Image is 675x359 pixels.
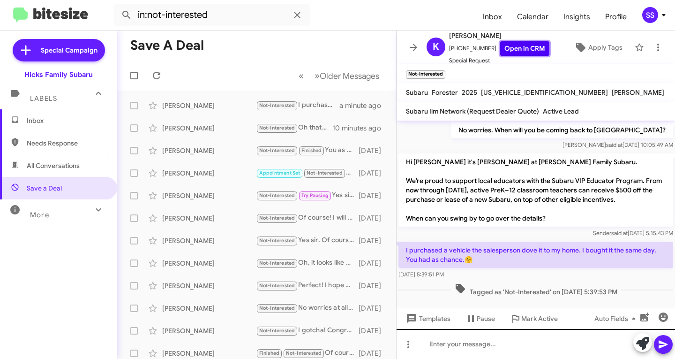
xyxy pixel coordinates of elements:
[162,168,256,178] div: [PERSON_NAME]
[301,147,322,153] span: Finished
[594,310,639,327] span: Auto Fields
[556,3,598,31] a: Insights
[642,7,658,23] div: SS
[256,168,359,178] div: What did you end up purchasing?
[404,310,450,327] span: Templates
[543,107,579,115] span: Active Lead
[406,88,428,97] span: Subaru
[162,191,256,200] div: [PERSON_NAME]
[162,349,256,358] div: [PERSON_NAME]
[256,100,339,111] div: I purchased a vehicle the salesperson dove it to my home. I bought it the same day. You had as ch...
[398,242,673,268] p: I purchased a vehicle the salesperson dove it to my home. I bought it the same day. You had as ch...
[587,310,647,327] button: Auto Fields
[611,229,628,237] span: said at
[27,183,62,193] span: Save a Deal
[162,304,256,313] div: [PERSON_NAME]
[256,145,359,156] div: You as well.
[433,39,439,54] span: K
[606,141,622,148] span: said at
[256,122,332,133] div: Oh that is unfortunate. If i may ask why did you go with that vehicle over ours?
[359,191,389,200] div: [DATE]
[259,192,295,199] span: Not-Interested
[339,101,389,110] div: a minute ago
[449,56,549,65] span: Special Request
[162,214,256,223] div: [PERSON_NAME]
[406,107,539,115] span: Subaru Ilm Network (Request Dealer Quote)
[259,237,295,244] span: Not-Interested
[256,213,359,223] div: Of course! I will mark that in my notes! Keep us updated!
[309,66,385,85] button: Next
[510,3,556,31] a: Calendar
[359,326,389,336] div: [DATE]
[30,94,57,103] span: Labels
[566,39,630,56] button: Apply Tags
[259,350,280,356] span: Finished
[562,141,673,148] span: [PERSON_NAME] [DATE] 10:05:49 AM
[475,3,510,31] a: Inbox
[24,70,93,79] div: Hicks Family Subaru
[27,116,106,125] span: Inbox
[500,41,549,56] a: Open in CRM
[259,305,295,311] span: Not-Interested
[256,258,359,268] div: Oh, it looks like our system mistook your info. No worries. Do you have any friends or family tha...
[293,66,309,85] button: Previous
[27,138,106,148] span: Needs Response
[598,3,634,31] a: Profile
[259,147,295,153] span: Not-Interested
[259,328,295,334] span: Not-Interested
[162,236,256,245] div: [PERSON_NAME]
[162,281,256,290] div: [PERSON_NAME]
[593,229,673,237] span: Sender [DATE] 5:15:43 PM
[130,38,204,53] h1: Save a Deal
[359,304,389,313] div: [DATE]
[398,271,444,278] span: [DATE] 5:39:51 PM
[162,123,256,133] div: [PERSON_NAME]
[359,214,389,223] div: [DATE]
[256,348,359,359] div: Of course!
[259,125,295,131] span: Not-Interested
[359,168,389,178] div: [DATE]
[259,102,295,108] span: Not-Interested
[162,101,256,110] div: [PERSON_NAME]
[256,190,359,201] div: Yes sir. Have you already purchased the other one? Or are you still interested in coming in to ch...
[588,39,622,56] span: Apply Tags
[406,70,445,79] small: Not-Interested
[162,326,256,336] div: [PERSON_NAME]
[398,153,673,227] p: Hi [PERSON_NAME] it's [PERSON_NAME] at [PERSON_NAME] Family Subaru. We’re proud to support local ...
[359,349,389,358] div: [DATE]
[256,303,359,313] div: No worries at all! Keep us in mind in case you would liek to discuss that and let anyone in your ...
[256,325,359,336] div: I gotcha! Congratulations! What did you end up pruchasing?
[259,283,295,289] span: Not-Interested
[113,4,310,26] input: Search
[162,146,256,155] div: [PERSON_NAME]
[256,235,359,246] div: Yes sir. Of course! I hope you have a great rest of your day!
[256,280,359,291] div: Perfect! I hope you have a great rest of your day!!
[332,123,389,133] div: 10 minutes ago
[286,350,322,356] span: Not-Interested
[432,88,458,97] span: Forester
[259,260,295,266] span: Not-Interested
[315,70,320,82] span: »
[451,283,621,297] span: Tagged as 'Not-Interested' on [DATE] 5:39:53 PM
[293,66,385,85] nav: Page navigation example
[359,236,389,245] div: [DATE]
[359,146,389,155] div: [DATE]
[451,122,673,138] p: No worries. When will you be coming back to [GEOGRAPHIC_DATA]?
[301,192,329,199] span: Try Pausing
[521,310,558,327] span: Mark Active
[462,88,477,97] span: 2025
[502,310,565,327] button: Mark Active
[359,281,389,290] div: [DATE]
[259,215,295,221] span: Not-Interested
[397,310,458,327] button: Templates
[307,170,343,176] span: Not-Interested
[320,71,379,81] span: Older Messages
[27,161,80,170] span: All Conversations
[359,259,389,268] div: [DATE]
[477,310,495,327] span: Pause
[41,46,97,55] span: Special Campaign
